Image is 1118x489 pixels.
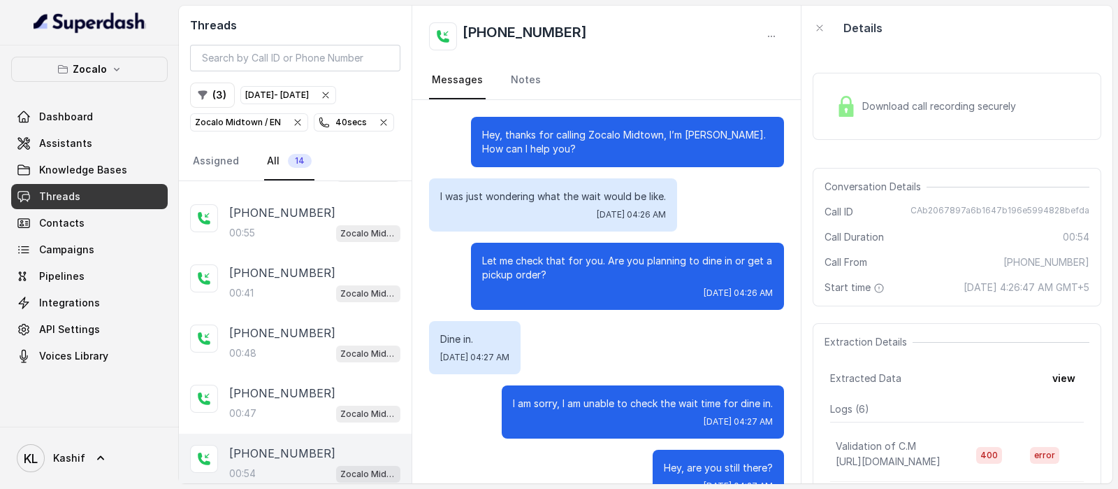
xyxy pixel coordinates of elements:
[39,163,127,177] span: Knowledge Bases
[229,445,335,462] p: [PHONE_NUMBER]
[245,88,309,102] div: [DATE] - [DATE]
[39,323,100,336] span: API Settings
[664,461,773,475] p: Hey, are you still there?
[830,402,1084,416] p: Logs ( 6 )
[704,416,773,427] span: [DATE] 04:27 AM
[597,209,666,220] span: [DATE] 04:26 AM
[39,136,92,150] span: Assistants
[704,288,773,299] span: [DATE] 04:26 AM
[190,45,400,71] input: Search by Call ID or Phone Number
[11,57,168,82] button: Zocalo
[314,113,394,132] button: 40secs
[340,287,396,301] p: Zocalo Midtown / EN
[440,352,509,363] span: [DATE] 04:27 AM
[1003,255,1089,269] span: [PHONE_NUMBER]
[229,406,256,420] p: 00:47
[976,447,1002,464] span: 400
[190,143,242,180] a: Assigned
[229,467,256,481] p: 00:54
[39,349,108,363] span: Voices Library
[11,211,168,236] a: Contacts
[39,296,100,310] span: Integrations
[836,96,857,117] img: Lock Icon
[11,104,168,129] a: Dashboard
[482,128,773,156] p: Hey, thanks for calling Zocalo Midtown, I’m [PERSON_NAME]. How can I help you?
[11,237,168,262] a: Campaigns
[288,154,312,168] span: 14
[11,131,168,156] a: Assistants
[11,343,168,369] a: Voices Library
[843,20,883,36] p: Details
[340,347,396,361] p: Zocalo Midtown / EN
[836,439,916,453] p: Validation of C.M
[11,264,168,289] a: Pipelines
[910,205,1089,219] span: CAb2067897a6b1647b196e5994828befda
[229,385,335,402] p: [PHONE_NUMBER]
[229,264,335,281] p: [PHONE_NUMBER]
[24,451,38,466] text: KL
[340,467,396,481] p: Zocalo Midtown / EN
[39,110,93,124] span: Dashboard
[340,407,396,421] p: Zocalo Midtown / EN
[825,180,927,194] span: Conversation Details
[836,455,941,467] span: [URL][DOMAIN_NAME]
[825,230,884,244] span: Call Duration
[190,17,400,34] h2: Threads
[190,83,235,108] button: (3)
[1063,230,1089,244] span: 00:54
[1044,366,1084,391] button: view
[429,62,784,99] nav: Tabs
[11,184,168,209] a: Threads
[508,62,544,99] a: Notes
[429,62,486,99] a: Messages
[229,286,254,300] p: 00:41
[825,335,913,349] span: Extraction Details
[825,205,853,219] span: Call ID
[340,227,396,241] p: Zocalo Midtown / EN
[229,325,335,341] p: [PHONE_NUMBER]
[240,86,336,104] button: [DATE]- [DATE]
[11,317,168,342] a: API Settings
[229,204,335,221] p: [PHONE_NUMBER]
[39,269,85,283] span: Pipelines
[195,115,281,129] p: Zocalo Midtown / EN
[862,99,1022,113] span: Download call recording securely
[440,190,666,204] p: I was just wondering what the wait would be like.
[73,61,107,78] p: Zocalo
[39,243,94,257] span: Campaigns
[39,190,80,204] span: Threads
[190,113,308,132] button: Zocalo Midtown / EN
[53,451,85,465] span: Kashif
[482,254,773,282] p: Let me check that for you. Are you planning to dine in or get a pickup order?
[11,290,168,316] a: Integrations
[229,226,255,240] p: 00:55
[39,216,85,230] span: Contacts
[825,281,887,295] span: Start time
[825,255,867,269] span: Call From
[1030,447,1059,464] span: error
[34,11,146,34] img: light.svg
[463,22,587,50] h2: [PHONE_NUMBER]
[264,143,314,180] a: All14
[830,371,901,385] span: Extracted Data
[964,281,1089,295] span: [DATE] 4:26:47 AM GMT+5
[229,346,256,360] p: 00:48
[513,397,773,411] p: I am sorry, I am unable to check the wait time for dine in.
[11,157,168,183] a: Knowledge Bases
[11,439,168,478] a: Kashif
[440,332,509,346] p: Dine in.
[319,115,367,129] div: 40 secs
[190,143,400,180] nav: Tabs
